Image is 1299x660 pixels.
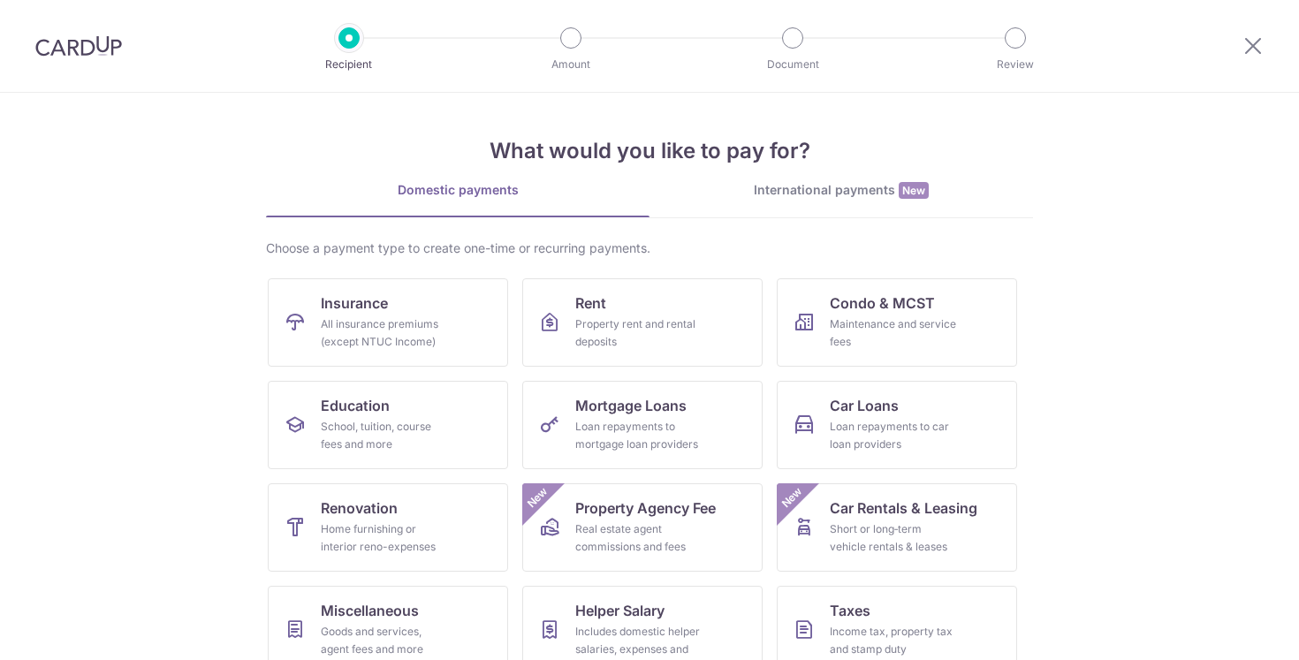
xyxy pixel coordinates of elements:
span: New [778,483,807,512]
span: Taxes [830,600,870,621]
span: Car Loans [830,395,899,416]
div: Home furnishing or interior reno-expenses [321,520,448,556]
div: Choose a payment type to create one-time or recurring payments. [266,239,1033,257]
p: Document [727,56,858,73]
div: Loan repayments to mortgage loan providers [575,418,703,453]
a: Car Rentals & LeasingShort or long‑term vehicle rentals & leasesNew [777,483,1017,572]
img: CardUp [35,35,122,57]
a: Mortgage LoansLoan repayments to mortgage loan providers [522,381,763,469]
span: Renovation [321,497,398,519]
a: InsuranceAll insurance premiums (except NTUC Income) [268,278,508,367]
a: RenovationHome furnishing or interior reno-expenses [268,483,508,572]
div: All insurance premiums (except NTUC Income) [321,315,448,351]
span: Insurance [321,292,388,314]
h4: What would you like to pay for? [266,135,1033,167]
span: Property Agency Fee [575,497,716,519]
div: International payments [649,181,1033,200]
p: Recipient [284,56,414,73]
div: Property rent and rental deposits [575,315,703,351]
div: School, tuition, course fees and more [321,418,448,453]
a: Property Agency FeeReal estate agent commissions and feesNew [522,483,763,572]
div: Maintenance and service fees [830,315,957,351]
iframe: Opens a widget where you can find more information [1185,607,1281,651]
div: Domestic payments [266,181,649,199]
a: Condo & MCSTMaintenance and service fees [777,278,1017,367]
span: Rent [575,292,606,314]
a: RentProperty rent and rental deposits [522,278,763,367]
span: Helper Salary [575,600,665,621]
span: New [899,182,929,199]
div: Goods and services, agent fees and more [321,623,448,658]
p: Review [950,56,1081,73]
span: New [523,483,552,512]
p: Amount [505,56,636,73]
span: Mortgage Loans [575,395,687,416]
span: Miscellaneous [321,600,419,621]
span: Condo & MCST [830,292,935,314]
span: Car Rentals & Leasing [830,497,977,519]
a: EducationSchool, tuition, course fees and more [268,381,508,469]
div: Short or long‑term vehicle rentals & leases [830,520,957,556]
div: Loan repayments to car loan providers [830,418,957,453]
div: Income tax, property tax and stamp duty [830,623,957,658]
span: Education [321,395,390,416]
a: Car LoansLoan repayments to car loan providers [777,381,1017,469]
div: Real estate agent commissions and fees [575,520,703,556]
